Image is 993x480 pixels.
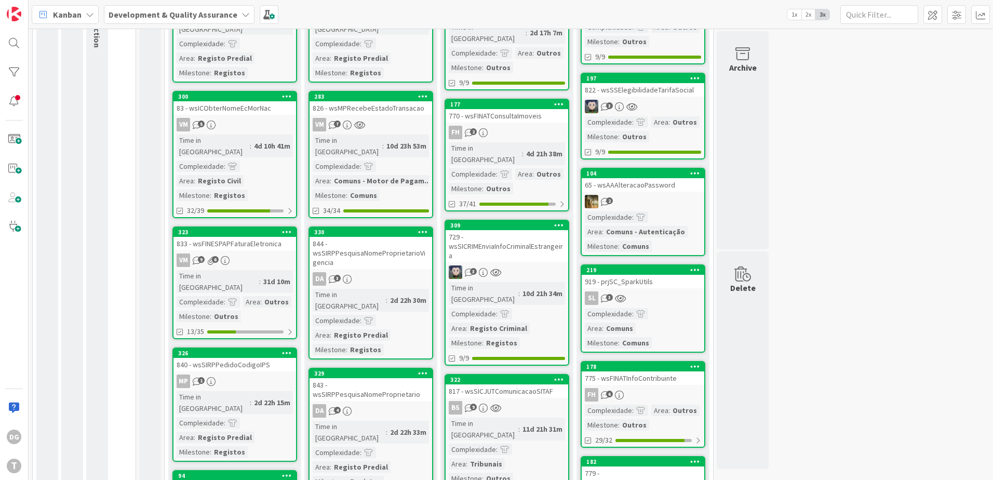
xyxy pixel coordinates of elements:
[314,229,432,236] div: 330
[534,47,563,59] div: Outros
[582,265,704,275] div: 219
[449,337,482,349] div: Milestone
[581,264,705,353] a: 219919 - prjSC_SparkUtilsSLComplexidade:Area:ComunsMilestone:Comuns
[177,254,190,267] div: VM
[520,288,565,299] div: 10d 21h 34m
[496,308,498,319] span: :
[330,461,331,473] span: :
[173,228,296,250] div: 323833 - wsFINESPAPFaturaEletronica
[595,51,605,62] span: 9/9
[618,419,620,431] span: :
[446,375,568,384] div: 322
[515,47,532,59] div: Area
[524,148,565,159] div: 4d 21h 38m
[582,83,704,97] div: 822 - wsSSElegibilidadeTarifaSocial
[313,272,326,286] div: DA
[173,254,296,267] div: VM
[459,353,469,364] span: 9/9
[515,168,532,180] div: Area
[585,116,632,128] div: Complexidade
[651,116,668,128] div: Area
[470,268,477,275] span: 3
[632,211,634,223] span: :
[178,93,296,100] div: 300
[109,9,237,20] b: Development & Quality Assurance
[618,241,620,252] span: :
[260,296,262,308] span: :
[484,183,513,194] div: Outros
[449,168,496,180] div: Complexidade
[334,121,341,127] span: 7
[331,52,391,64] div: Registo Predial
[387,295,429,306] div: 2d 22h 30m
[467,323,530,334] div: Registo Criminal
[172,91,297,218] a: 30083 - wsICObterNomeEcMorNacVMTime in [GEOGRAPHIC_DATA]:4d 10h 41mComplexidade:Area:Registo Civi...
[243,296,260,308] div: Area
[449,142,522,165] div: Time in [GEOGRAPHIC_DATA]
[313,404,326,418] div: DA
[360,38,361,49] span: :
[585,405,632,416] div: Complexidade
[470,128,477,135] span: 2
[177,161,224,172] div: Complexidade
[585,388,598,402] div: FH
[467,458,505,470] div: Tribunais
[323,205,340,216] span: 34/34
[313,67,346,78] div: Milestone
[195,432,254,443] div: Registo Predial
[484,62,513,73] div: Outros
[449,323,466,334] div: Area
[585,100,598,113] img: LS
[211,67,248,78] div: Registos
[632,308,634,319] span: :
[618,131,620,142] span: :
[446,100,568,123] div: 177770 - wsFINATConsultaImoveis
[187,326,204,337] span: 13/35
[310,369,432,378] div: 329
[446,265,568,279] div: LS
[198,121,205,127] span: 5
[449,47,496,59] div: Complexidade
[585,195,598,208] img: JC
[177,417,224,429] div: Complexidade
[360,161,361,172] span: :
[310,228,432,269] div: 330844 - wsSIRPPesquisaNomeProprietarioVigencia
[261,276,293,287] div: 31d 10m
[466,458,467,470] span: :
[172,348,297,462] a: 326840 - wsSIRPPedidoCodigoIPSMPTime in [GEOGRAPHIC_DATA]:2d 22h 15mComplexidade:Area:Registo Pre...
[668,405,670,416] span: :
[449,21,526,44] div: Time in [GEOGRAPHIC_DATA]
[582,362,704,385] div: 178775 - wsFINATInfoContribuinte
[518,288,520,299] span: :
[224,296,225,308] span: :
[177,67,210,78] div: Milestone
[445,99,569,211] a: 177770 - wsFINATConsultaImoveisFHTime in [GEOGRAPHIC_DATA]:4d 21h 38mComplexidade:Area:OutrosMile...
[484,337,520,349] div: Registos
[177,52,194,64] div: Area
[310,92,432,101] div: 283
[603,226,688,237] div: Comuns - Autenticação
[496,444,498,455] span: :
[582,74,704,97] div: 197822 - wsSSElegibilidadeTarifaSocial
[259,276,261,287] span: :
[173,237,296,250] div: 833 - wsFINESPAPFaturaEletronica
[606,294,613,301] span: 3
[595,146,605,157] span: 9/9
[195,52,254,64] div: Registo Predial
[386,295,387,306] span: :
[334,275,341,282] span: 3
[310,404,432,418] div: DA
[313,344,346,355] div: Milestone
[178,350,296,357] div: 326
[347,190,380,201] div: Comuns
[582,74,704,83] div: 197
[187,205,204,216] span: 32/39
[313,421,386,444] div: Time in [GEOGRAPHIC_DATA]
[520,423,565,435] div: 11d 21h 31m
[331,175,433,186] div: Comuns - Motor de Pagam...
[618,337,620,349] span: :
[449,458,466,470] div: Area
[496,47,498,59] span: :
[450,376,568,383] div: 322
[7,459,21,473] div: T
